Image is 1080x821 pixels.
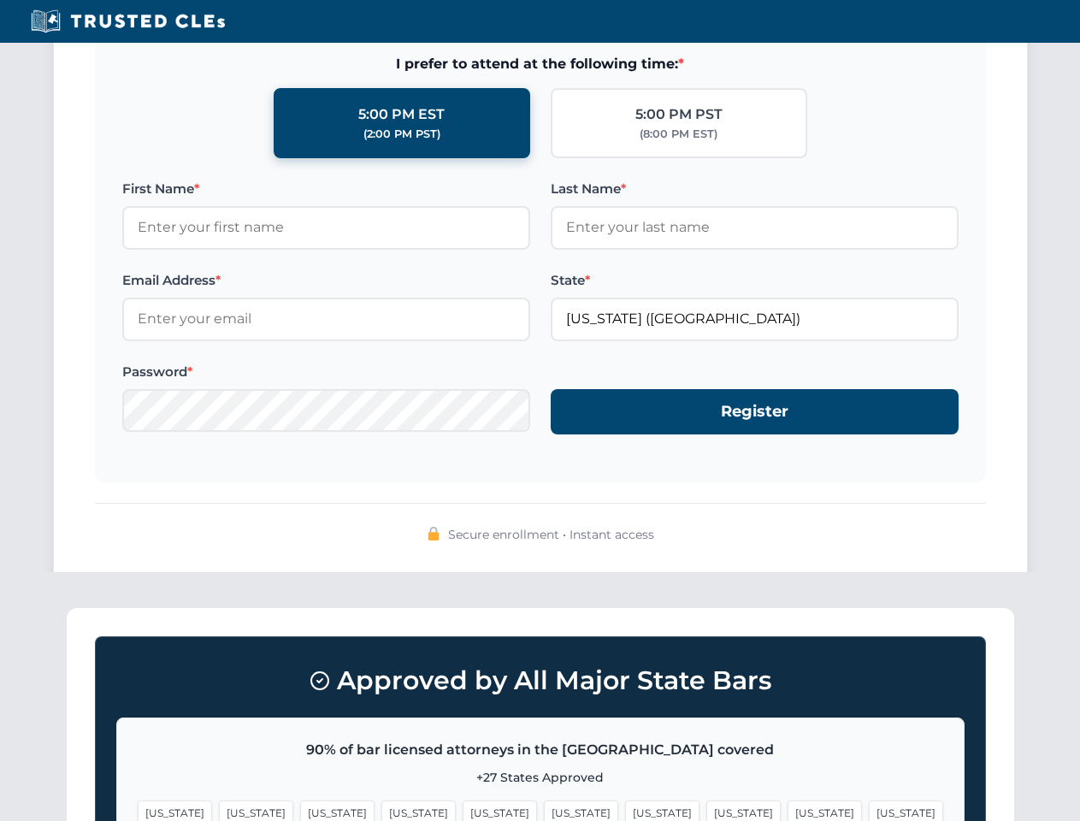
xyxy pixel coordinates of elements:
[26,9,230,34] img: Trusted CLEs
[138,768,943,787] p: +27 States Approved
[363,126,440,143] div: (2:00 PM PST)
[635,103,723,126] div: 5:00 PM PST
[122,270,530,291] label: Email Address
[358,103,445,126] div: 5:00 PM EST
[551,389,959,434] button: Register
[122,179,530,199] label: First Name
[640,126,717,143] div: (8:00 PM EST)
[448,525,654,544] span: Secure enrollment • Instant access
[551,298,959,340] input: Florida (FL)
[138,739,943,761] p: 90% of bar licensed attorneys in the [GEOGRAPHIC_DATA] covered
[122,53,959,75] span: I prefer to attend at the following time:
[551,206,959,249] input: Enter your last name
[427,527,440,540] img: 🔒
[122,362,530,382] label: Password
[122,206,530,249] input: Enter your first name
[116,658,965,704] h3: Approved by All Major State Bars
[122,298,530,340] input: Enter your email
[551,270,959,291] label: State
[551,179,959,199] label: Last Name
